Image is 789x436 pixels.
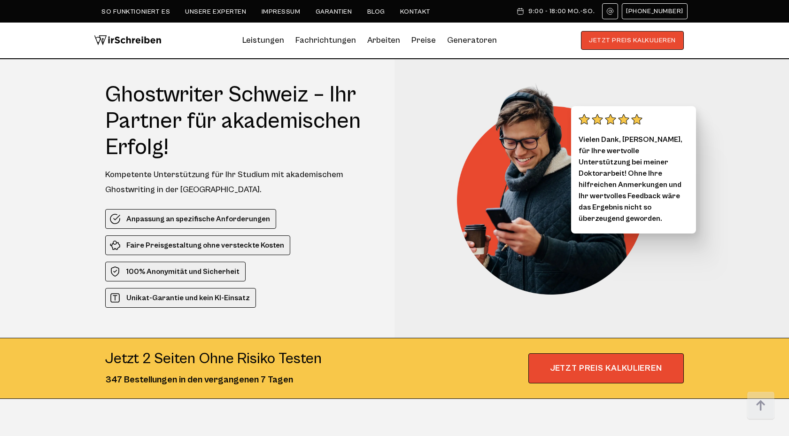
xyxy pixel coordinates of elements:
img: logo wirschreiben [94,31,162,50]
a: Leistungen [242,33,284,48]
div: Jetzt 2 seiten ohne risiko testen [105,350,322,368]
li: Anpassung an spezifische Anforderungen [105,209,276,229]
img: button top [747,392,775,420]
span: [PHONE_NUMBER] [626,8,683,15]
img: Schedule [516,8,525,15]
a: Arbeiten [367,33,400,48]
a: Blog [367,8,385,16]
a: Impressum [262,8,301,16]
a: Generatoren [447,33,497,48]
div: 347 Bestellungen in den vergangenen 7 Tagen [105,373,322,387]
li: Unikat-Garantie und kein KI-Einsatz [105,288,256,308]
img: Faire Preisgestaltung ohne versteckte Kosten [109,240,121,251]
a: So funktioniert es [101,8,170,16]
a: Preise [411,35,436,45]
li: 100% Anonymität und Sicherheit [105,262,246,281]
span: 9:00 - 18:00 Mo.-So. [528,8,595,15]
a: Garantien [316,8,352,16]
img: Anpassung an spezifische Anforderungen [109,213,121,225]
h1: Ghostwriter Schweiz – Ihr Partner für akademischen Erfolg! [105,82,377,161]
a: Fachrichtungen [295,33,356,48]
div: Vielen Dank, [PERSON_NAME], für Ihre wertvolle Unterstützung bei meiner Doktorarbeit! Ohne Ihre h... [571,106,696,234]
a: [PHONE_NUMBER] [622,3,688,19]
button: JETZT PREIS KALKULIEREN [581,31,684,50]
div: Kompetente Unterstützung für Ihr Studium mit akademischem Ghostwriting in der [GEOGRAPHIC_DATA]. [105,167,377,197]
li: Faire Preisgestaltung ohne versteckte Kosten [105,235,290,255]
a: Kontakt [400,8,431,16]
a: Unsere Experten [185,8,246,16]
img: stars [579,114,642,125]
img: 100% Anonymität und Sicherheit [109,266,121,277]
img: Unikat-Garantie und kein KI-Einsatz [109,292,121,304]
span: JETZT PREIS KALKULIEREN [528,353,684,383]
img: Ghostwriter Schweiz – Ihr Partner für akademischen Erfolg! [457,82,659,295]
img: Email [606,8,614,15]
